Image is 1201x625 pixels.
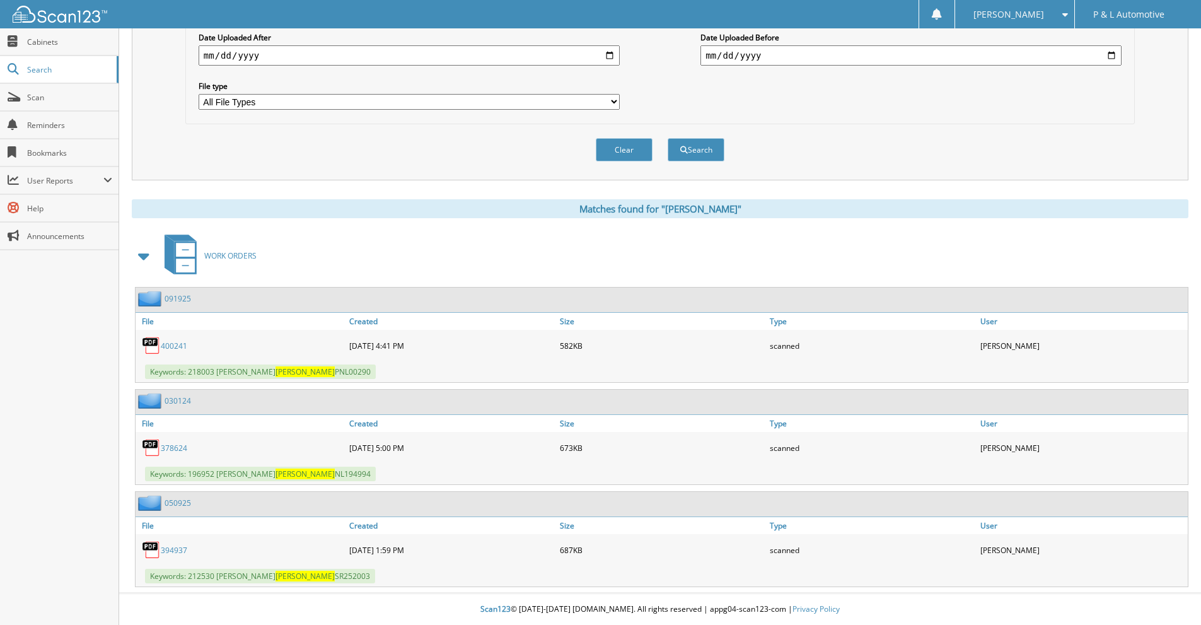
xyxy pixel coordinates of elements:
[346,415,557,432] a: Created
[136,517,346,534] a: File
[145,467,376,481] span: Keywords: 196952 [PERSON_NAME] NL194994
[596,138,653,161] button: Clear
[199,45,620,66] input: start
[767,313,977,330] a: Type
[346,517,557,534] a: Created
[27,231,112,242] span: Announcements
[557,537,767,563] div: 687KB
[346,333,557,358] div: [DATE] 4:41 PM
[165,395,191,406] a: 030124
[27,37,112,47] span: Cabinets
[668,138,724,161] button: Search
[346,537,557,563] div: [DATE] 1:59 PM
[767,435,977,460] div: scanned
[767,333,977,358] div: scanned
[1138,564,1201,625] iframe: Chat Widget
[157,231,257,281] a: WORK ORDERS
[767,517,977,534] a: Type
[204,250,257,261] span: WORK ORDERS
[557,415,767,432] a: Size
[161,443,187,453] a: 378624
[276,571,335,581] span: [PERSON_NAME]
[977,517,1188,534] a: User
[138,291,165,307] img: folder2.png
[346,435,557,460] div: [DATE] 5:00 PM
[27,64,110,75] span: Search
[346,313,557,330] a: Created
[145,569,375,583] span: Keywords: 212530 [PERSON_NAME] SR252003
[132,199,1188,218] div: Matches found for "[PERSON_NAME]"
[27,120,112,131] span: Reminders
[557,435,767,460] div: 673KB
[767,415,977,432] a: Type
[27,92,112,103] span: Scan
[977,333,1188,358] div: [PERSON_NAME]
[138,393,165,409] img: folder2.png
[199,81,620,91] label: File type
[136,313,346,330] a: File
[792,604,840,614] a: Privacy Policy
[767,537,977,563] div: scanned
[480,604,511,614] span: Scan123
[142,540,161,559] img: PDF.png
[1093,11,1164,18] span: P & L Automotive
[142,336,161,355] img: PDF.png
[27,148,112,158] span: Bookmarks
[27,203,112,214] span: Help
[119,594,1201,625] div: © [DATE]-[DATE] [DOMAIN_NAME]. All rights reserved | appg04-scan123-com |
[276,366,335,377] span: [PERSON_NAME]
[161,545,187,556] a: 394937
[138,495,165,511] img: folder2.png
[977,537,1188,563] div: [PERSON_NAME]
[973,11,1044,18] span: [PERSON_NAME]
[161,341,187,351] a: 400241
[199,32,620,43] label: Date Uploaded After
[136,415,346,432] a: File
[700,32,1122,43] label: Date Uploaded Before
[557,517,767,534] a: Size
[557,333,767,358] div: 582KB
[977,435,1188,460] div: [PERSON_NAME]
[142,438,161,457] img: PDF.png
[165,498,191,508] a: 050925
[27,175,103,186] span: User Reports
[557,313,767,330] a: Size
[165,293,191,304] a: 091925
[13,6,107,23] img: scan123-logo-white.svg
[276,469,335,479] span: [PERSON_NAME]
[145,365,376,379] span: Keywords: 218003 [PERSON_NAME] PNL00290
[977,313,1188,330] a: User
[700,45,1122,66] input: end
[977,415,1188,432] a: User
